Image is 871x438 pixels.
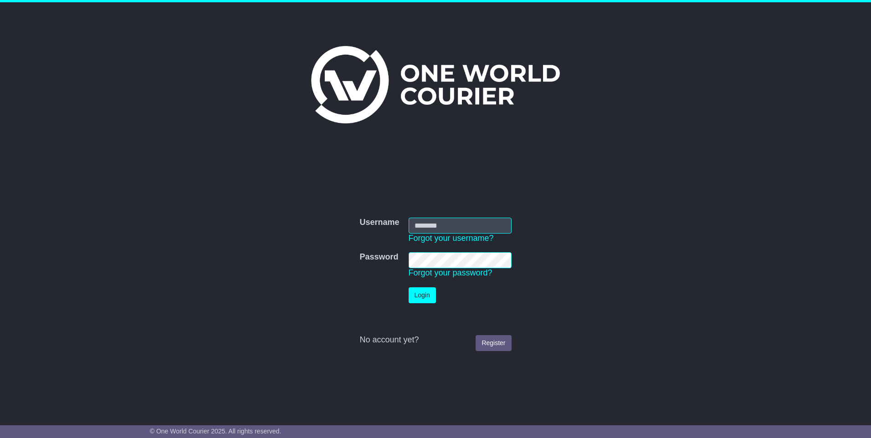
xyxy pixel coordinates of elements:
a: Forgot your password? [409,268,492,277]
span: © One World Courier 2025. All rights reserved. [150,428,282,435]
button: Login [409,287,436,303]
a: Register [476,335,511,351]
label: Username [359,218,399,228]
a: Forgot your username? [409,234,494,243]
img: One World [311,46,560,123]
div: No account yet? [359,335,511,345]
label: Password [359,252,398,262]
